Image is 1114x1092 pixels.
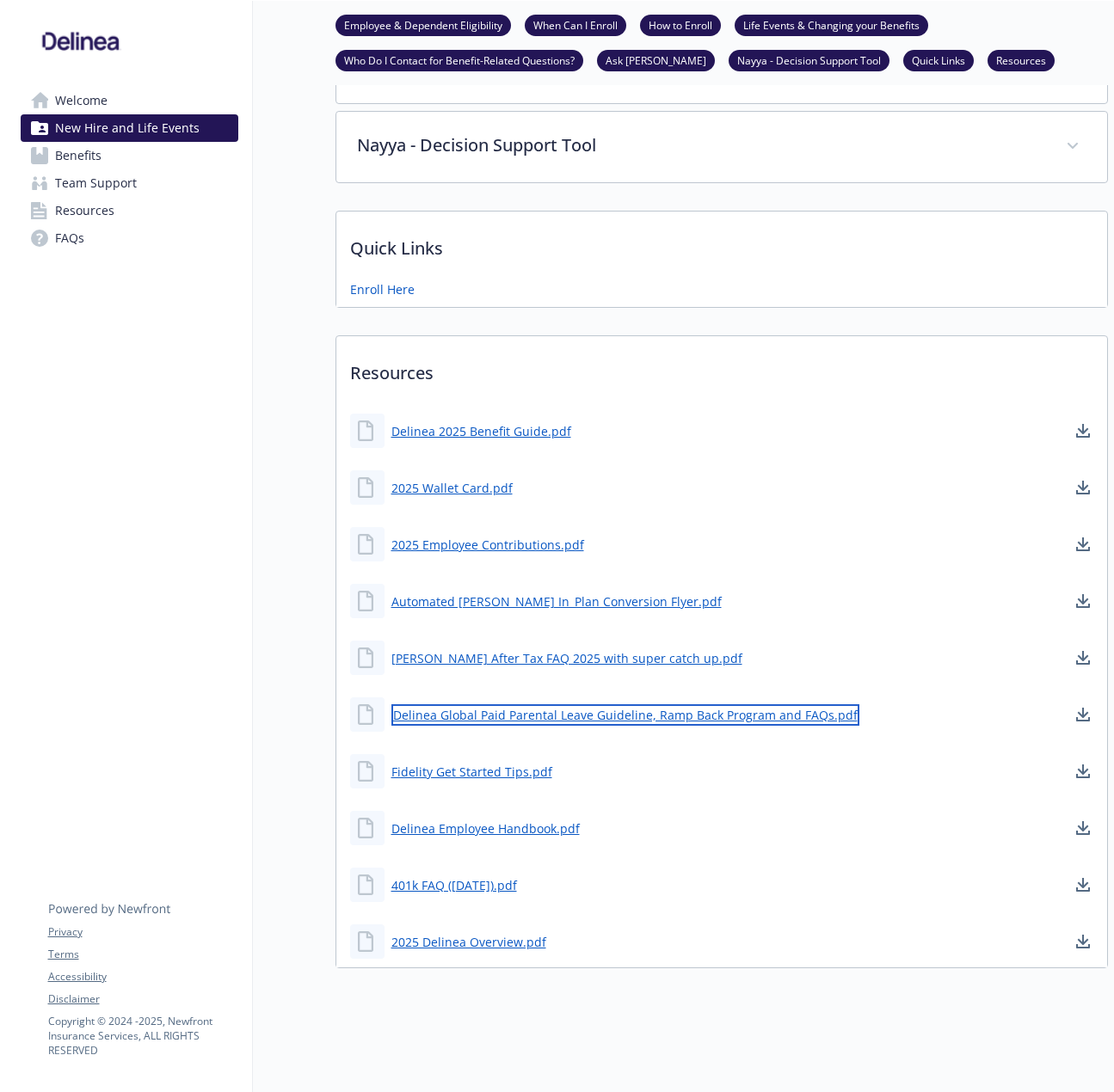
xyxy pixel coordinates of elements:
[391,876,517,894] a: 401k FAQ ([DATE]).pdf
[391,763,552,781] a: Fidelity Get Started Tips.pdf
[21,224,238,252] a: FAQs
[336,212,1107,275] p: Quick Links
[640,16,721,33] a: How to Enroll
[48,1014,237,1058] p: Copyright © 2024 - 2025 , Newfront Insurance Services, ALL RIGHTS RESERVED
[21,87,238,114] a: Welcome
[350,280,415,298] a: Enroll Here
[1073,931,1093,952] a: download document
[21,142,238,169] a: Benefits
[48,969,237,985] a: Accessibility
[21,114,238,142] a: New Hire and Life Events
[597,52,715,68] a: Ask [PERSON_NAME]
[55,114,200,142] span: New Hire and Life Events
[1073,818,1093,838] a: download document
[391,819,580,837] a: Delinea Employee Handbook.pdf
[335,16,511,33] a: Employee & Dependent Eligibility
[1073,647,1093,668] a: download document
[1073,534,1093,555] a: download document
[1073,420,1093,441] a: download document
[48,947,237,962] a: Terms
[336,112,1107,182] div: Nayya - Decision Support Tool
[735,16,928,33] a: Life Events & Changing your Benefits
[391,649,742,667] a: [PERSON_NAME] After Tax FAQ 2025 with super catch up.pdf
[525,16,626,33] a: When Can I Enroll
[1073,591,1093,611] a: download document
[357,132,1045,158] p: Nayya - Decision Support Tool
[335,52,583,68] a: Who Do I Contact for Benefit-Related Questions?
[48,924,237,940] a: Privacy
[391,479,513,497] a: 2025 Wallet Card.pdf
[1073,874,1093,895] a: download document
[336,336,1107,400] p: Resources
[903,52,974,68] a: Quick Links
[55,197,114,224] span: Resources
[391,422,571,440] a: Delinea 2025 Benefit Guide.pdf
[55,87,108,114] span: Welcome
[391,592,722,610] a: Automated [PERSON_NAME] In_Plan Conversion Flyer.pdf
[55,169,137,197] span: Team Support
[988,52,1055,68] a: Resources
[21,197,238,224] a: Resources
[21,169,238,197] a: Team Support
[55,142,102,169] span: Benefits
[48,991,237,1007] a: Disclaimer
[391,933,546,951] a: 2025 Delinea Overview.pdf
[1073,761,1093,782] a: download document
[55,224,84,252] span: FAQs
[391,704,859,726] a: Delinea Global Paid Parental Leave Guideline, Ramp Back Program and FAQs.pdf
[729,52,889,68] a: Nayya - Decision Support Tool
[1073,704,1093,725] a: download document
[391,536,584,554] a: 2025 Employee Contributions.pdf
[1073,477,1093,498] a: download document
